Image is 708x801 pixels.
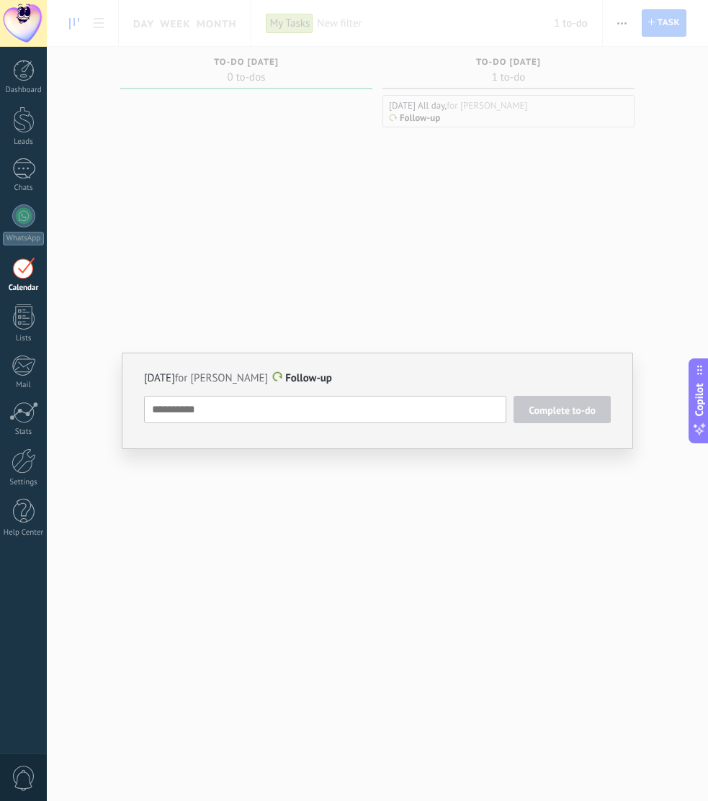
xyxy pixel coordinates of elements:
div: WhatsApp [3,232,44,245]
div: Calendar [3,284,45,293]
span: Follow-up [285,371,332,385]
div: Dashboard [3,86,45,95]
button: Complete to-do [514,396,611,423]
div: Help Center [3,528,45,538]
div: Mail [3,381,45,390]
span: Copilot [692,383,707,416]
div: Stats [3,427,45,437]
div: Chats [3,184,45,193]
span: for [PERSON_NAME] [144,371,268,385]
div: Leads [3,137,45,147]
span: Complete to-do [529,405,596,415]
div: Lists [3,334,45,343]
span: [DATE] [144,371,175,385]
div: Settings [3,478,45,487]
